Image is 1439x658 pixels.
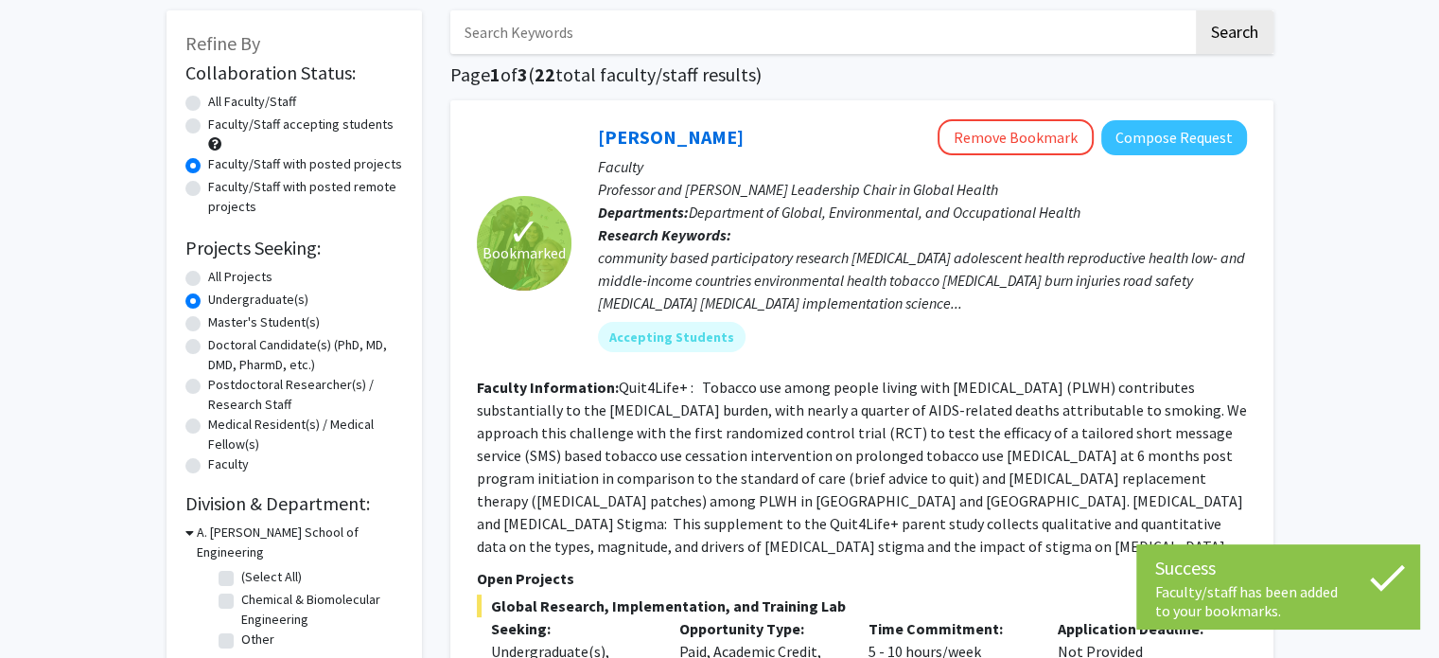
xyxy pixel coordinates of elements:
[208,92,296,112] label: All Faculty/Staff
[598,203,689,222] b: Departments:
[185,492,403,515] h2: Division & Department:
[197,523,403,562] h3: A. [PERSON_NAME] School of Engineering
[477,567,1247,590] p: Open Projects
[185,237,403,259] h2: Projects Seeking:
[208,454,249,474] label: Faculty
[208,154,402,174] label: Faculty/Staff with posted projects
[518,62,528,86] span: 3
[598,322,746,352] mat-chip: Accepting Students
[1196,10,1273,54] button: Search
[869,617,1029,640] p: Time Commitment:
[490,62,500,86] span: 1
[491,617,652,640] p: Seeking:
[535,62,555,86] span: 22
[1155,554,1401,582] div: Success
[208,335,403,375] label: Doctoral Candidate(s) (PhD, MD, DMD, PharmD, etc.)
[598,225,731,244] b: Research Keywords:
[185,62,403,84] h2: Collaboration Status:
[208,415,403,454] label: Medical Resident(s) / Medical Fellow(s)
[14,573,80,644] iframe: Chat
[208,115,394,134] label: Faculty/Staff accepting students
[1155,582,1401,620] div: Faculty/staff has been added to your bookmarks.
[208,177,403,217] label: Faculty/Staff with posted remote projects
[1101,120,1247,155] button: Compose Request to Heather Wipfli
[938,119,1094,155] button: Remove Bookmark
[477,595,1247,617] span: Global Research, Implementation, and Training Lab
[208,290,308,310] label: Undergraduate(s)
[679,617,840,640] p: Opportunity Type:
[241,567,302,587] label: (Select All)
[208,267,272,287] label: All Projects
[483,241,566,264] span: Bookmarked
[598,246,1247,314] div: community based participatory research [MEDICAL_DATA] adolescent health reproductive health low- ...
[477,378,619,397] b: Faculty Information:
[185,31,260,55] span: Refine By
[208,375,403,415] label: Postdoctoral Researcher(s) / Research Staff
[208,312,320,332] label: Master's Student(s)
[598,178,1247,201] p: Professor and [PERSON_NAME] Leadership Chair in Global Health
[598,155,1247,178] p: Faculty
[689,203,1080,222] span: Department of Global, Environmental, and Occupational Health
[241,630,274,649] label: Other
[450,10,1193,54] input: Search Keywords
[598,125,744,149] a: [PERSON_NAME]
[477,378,1247,556] fg-read-more: Quit4Life+ : Tobacco use among people living with [MEDICAL_DATA] (PLWH) contributes substantially...
[508,222,540,241] span: ✓
[450,63,1273,86] h1: Page of ( total faculty/staff results)
[241,590,398,630] label: Chemical & Biomolecular Engineering
[1058,617,1219,640] p: Application Deadline:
